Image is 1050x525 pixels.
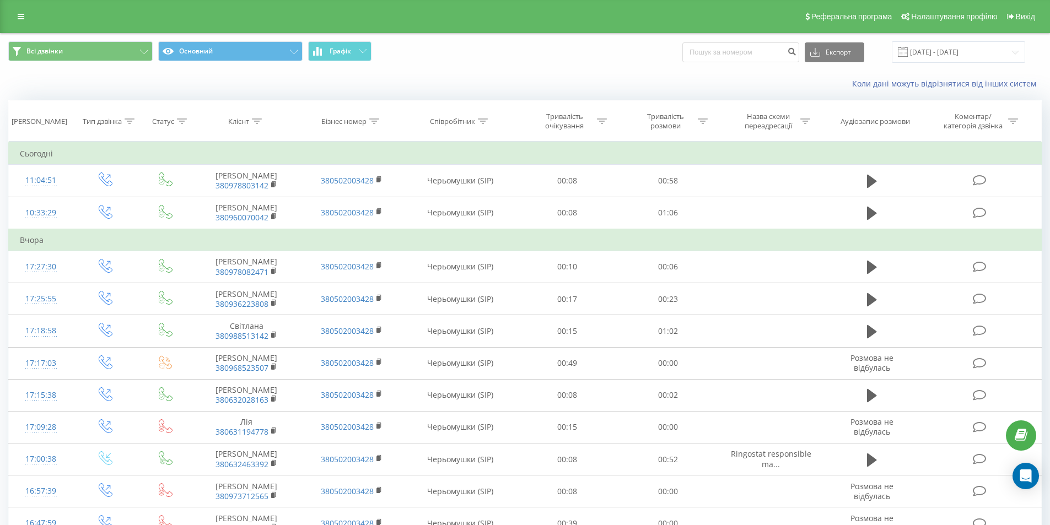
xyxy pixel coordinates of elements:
td: 00:08 [517,379,618,411]
td: Світлана [194,315,299,347]
div: 17:09:28 [20,416,62,438]
button: Основний [158,41,303,61]
td: Черьомушки (SIP) [404,443,517,475]
td: Черьомушки (SIP) [404,347,517,379]
a: 380502003428 [321,421,374,432]
div: Бізнес номер [321,117,367,126]
td: [PERSON_NAME] [194,347,299,379]
div: Співробітник [430,117,475,126]
span: Налаштування профілю [911,12,997,21]
td: 00:06 [618,251,719,283]
td: Черьомушки (SIP) [404,379,517,411]
a: 380960070042 [216,212,268,223]
div: Тривалість очікування [535,112,594,131]
span: Розмова не відбулась [850,353,893,373]
td: 00:49 [517,347,618,379]
div: Клієнт [228,117,249,126]
input: Пошук за номером [682,42,799,62]
span: Реферальна програма [811,12,892,21]
td: Вчора [9,229,1042,251]
td: 00:17 [517,283,618,315]
span: Вихід [1016,12,1035,21]
td: Черьомушки (SIP) [404,411,517,443]
a: 380978803142 [216,180,268,191]
td: 00:08 [517,475,618,507]
div: 11:04:51 [20,170,62,191]
td: [PERSON_NAME] [194,251,299,283]
span: Розмова не відбулась [850,416,893,437]
td: [PERSON_NAME] [194,475,299,507]
td: Черьомушки (SIP) [404,315,517,347]
span: Ringostat responsible ma... [731,448,811,469]
a: 380632463392 [216,459,268,469]
div: 17:00:38 [20,448,62,470]
div: 16:57:39 [20,480,62,502]
td: 00:52 [618,443,719,475]
td: 00:23 [618,283,719,315]
td: 00:58 [618,165,719,197]
td: 00:02 [618,379,719,411]
a: 380502003428 [321,389,374,400]
div: [PERSON_NAME] [12,117,67,126]
td: 00:10 [517,251,618,283]
span: Графік [330,47,351,55]
a: 380988513142 [216,331,268,341]
a: Коли дані можуть відрізнятися вiд інших систем [852,78,1042,89]
div: 17:15:38 [20,385,62,406]
td: 00:00 [618,475,719,507]
span: Розмова не відбулась [850,481,893,501]
a: 380502003428 [321,326,374,336]
td: [PERSON_NAME] [194,165,299,197]
td: 01:02 [618,315,719,347]
a: 380632028163 [216,394,268,405]
td: Черьомушки (SIP) [404,283,517,315]
div: 17:27:30 [20,256,62,278]
a: 380502003428 [321,486,374,496]
a: 380978082471 [216,267,268,277]
div: 17:18:58 [20,320,62,342]
a: 380502003428 [321,454,374,464]
div: 17:25:55 [20,288,62,310]
div: Аудіозапис розмови [841,117,910,126]
button: Графік [308,41,371,61]
td: [PERSON_NAME] [194,443,299,475]
a: 380502003428 [321,175,374,186]
div: Назва схеми переадресації [739,112,798,131]
td: 00:15 [517,315,618,347]
button: Експорт [805,42,864,62]
td: Лія [194,411,299,443]
div: 10:33:29 [20,202,62,224]
div: Тип дзвінка [83,117,122,126]
button: Всі дзвінки [8,41,153,61]
div: Тривалість розмови [636,112,695,131]
a: 380936223808 [216,299,268,309]
a: 380502003428 [321,207,374,218]
a: 380502003428 [321,358,374,368]
td: 00:08 [517,197,618,229]
td: [PERSON_NAME] [194,197,299,229]
a: 380968523507 [216,362,268,373]
a: 380631194778 [216,426,268,437]
td: 00:00 [618,411,719,443]
div: Статус [152,117,174,126]
td: Черьомушки (SIP) [404,197,517,229]
td: 00:08 [517,443,618,475]
div: Коментар/категорія дзвінка [941,112,1005,131]
td: [PERSON_NAME] [194,379,299,411]
a: 380502003428 [321,261,374,272]
td: 00:08 [517,165,618,197]
div: 17:17:03 [20,353,62,374]
td: [PERSON_NAME] [194,283,299,315]
td: 00:00 [618,347,719,379]
td: 00:15 [517,411,618,443]
div: Open Intercom Messenger [1013,463,1039,489]
td: Черьомушки (SIP) [404,475,517,507]
a: 380973712565 [216,491,268,501]
td: Черьомушки (SIP) [404,165,517,197]
td: Сьогодні [9,143,1042,165]
td: Черьомушки (SIP) [404,251,517,283]
a: 380502003428 [321,294,374,304]
span: Всі дзвінки [26,47,63,56]
td: 01:06 [618,197,719,229]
